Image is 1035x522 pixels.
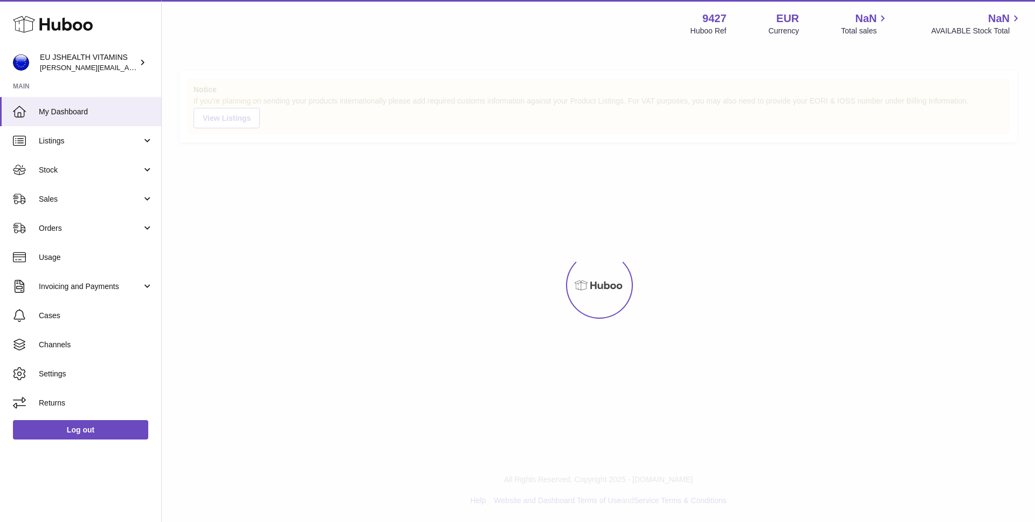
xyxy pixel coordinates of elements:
[931,26,1022,36] span: AVAILABLE Stock Total
[40,63,216,72] span: [PERSON_NAME][EMAIL_ADDRESS][DOMAIN_NAME]
[13,420,148,439] a: Log out
[39,281,142,292] span: Invoicing and Payments
[39,194,142,204] span: Sales
[931,11,1022,36] a: NaN AVAILABLE Stock Total
[39,311,153,321] span: Cases
[691,26,727,36] div: Huboo Ref
[855,11,877,26] span: NaN
[702,11,727,26] strong: 9427
[39,136,142,146] span: Listings
[39,223,142,233] span: Orders
[39,340,153,350] span: Channels
[769,26,799,36] div: Currency
[39,107,153,117] span: My Dashboard
[39,252,153,263] span: Usage
[39,369,153,379] span: Settings
[39,398,153,408] span: Returns
[841,26,889,36] span: Total sales
[40,52,137,73] div: EU JSHEALTH VITAMINS
[13,54,29,71] img: laura@jessicasepel.com
[841,11,889,36] a: NaN Total sales
[776,11,799,26] strong: EUR
[39,165,142,175] span: Stock
[988,11,1010,26] span: NaN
